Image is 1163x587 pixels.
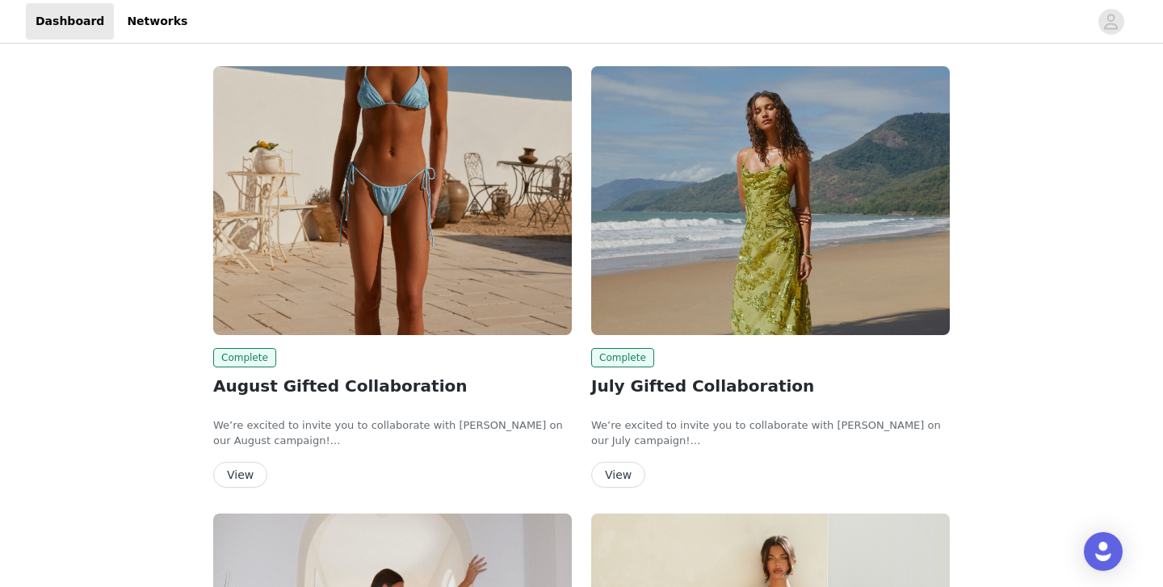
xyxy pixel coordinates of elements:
a: Networks [117,3,197,40]
h2: July Gifted Collaboration [591,374,950,398]
span: Complete [591,348,654,367]
a: View [591,469,645,481]
p: We’re excited to invite you to collaborate with [PERSON_NAME] on our August campaign! [213,417,572,449]
div: Open Intercom Messenger [1084,532,1123,571]
button: View [213,462,267,488]
a: View [213,469,267,481]
div: avatar [1103,9,1119,35]
a: Dashboard [26,3,114,40]
p: We’re excited to invite you to collaborate with [PERSON_NAME] on our July campaign! [591,417,950,449]
h2: August Gifted Collaboration [213,374,572,398]
img: Peppermayo USA [591,66,950,335]
span: Complete [213,348,276,367]
button: View [591,462,645,488]
img: Peppermayo USA [213,66,572,335]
